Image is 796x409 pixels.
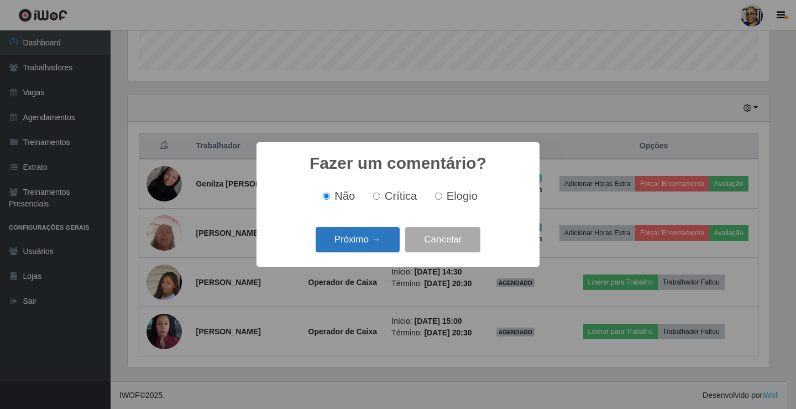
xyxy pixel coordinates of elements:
[385,190,417,202] span: Crítica
[373,193,380,200] input: Crítica
[310,153,486,173] h2: Fazer um comentário?
[323,193,330,200] input: Não
[447,190,478,202] span: Elogio
[435,193,442,200] input: Elogio
[405,227,480,253] button: Cancelar
[316,227,400,253] button: Próximo →
[334,190,355,202] span: Não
